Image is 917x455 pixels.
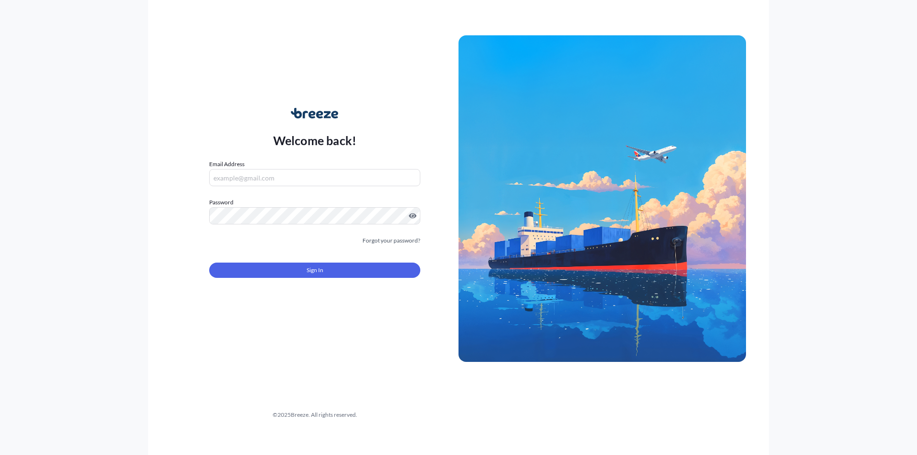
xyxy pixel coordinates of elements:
a: Forgot your password? [363,236,420,245]
button: Show password [409,212,416,220]
label: Email Address [209,159,245,169]
img: Ship illustration [458,35,746,362]
button: Sign In [209,263,420,278]
p: Welcome back! [273,133,357,148]
div: © 2025 Breeze. All rights reserved. [171,410,458,420]
input: example@gmail.com [209,169,420,186]
label: Password [209,198,420,207]
span: Sign In [307,265,323,275]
